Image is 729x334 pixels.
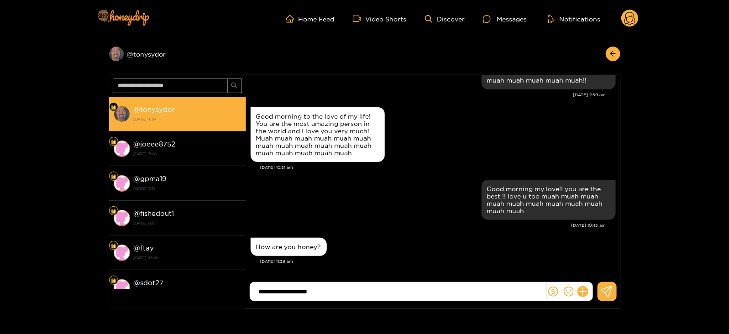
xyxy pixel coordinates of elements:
[251,107,385,162] div: Aug. 19, 10:31 am
[111,174,116,179] img: Fan Level
[134,105,175,113] strong: @ tonysydor
[251,222,606,229] div: [DATE] 10:43 am
[134,140,176,148] strong: @ joeee8752
[548,287,558,297] span: dollar
[114,279,130,296] img: conversation
[134,279,164,287] strong: @ sdot27
[487,185,610,214] div: Good morning my love!! you are the best !! love u too muah muah muah muah muah muah muah muah mua...
[114,106,130,122] img: conversation
[114,141,130,157] img: conversation
[545,14,603,23] button: Notifications
[114,210,130,226] img: conversation
[353,15,366,23] span: video-camera
[482,180,616,220] div: Aug. 19, 10:43 am
[260,258,616,265] div: [DATE] 11:39 am
[286,15,335,23] a: Home Feed
[606,47,620,61] button: arrow-left
[256,243,321,250] div: How are you honey?
[609,50,616,58] span: arrow-left
[134,175,167,183] strong: @ gpma19
[134,254,241,262] strong: [DATE] 03:00
[134,209,174,217] strong: @ fishedout1
[134,219,241,227] strong: [DATE] 21:13
[111,278,116,283] img: Fan Level
[256,113,379,157] div: Good morning to the love of my life! You are the most amazing person in the world and I love you ...
[546,285,560,298] button: dollar
[564,287,574,297] span: smile
[483,14,527,24] div: Messages
[251,238,327,256] div: Aug. 19, 11:39 am
[134,150,241,158] strong: [DATE] 15:28
[111,139,116,145] img: Fan Level
[353,15,407,23] a: Video Shorts
[134,115,241,123] strong: [DATE] 11:39
[134,184,241,193] strong: [DATE] 17:13
[134,244,154,252] strong: @ ftay
[251,92,606,98] div: [DATE] 2:59 am
[134,288,241,297] strong: [DATE] 09:30
[227,78,242,93] button: search
[111,243,116,249] img: Fan Level
[114,175,130,192] img: conversation
[111,104,116,110] img: Fan Level
[260,164,616,171] div: [DATE] 10:31 am
[231,82,238,90] span: search
[114,245,130,261] img: conversation
[286,15,299,23] span: home
[109,47,246,61] div: @tonysydor
[111,209,116,214] img: Fan Level
[425,15,465,23] a: Discover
